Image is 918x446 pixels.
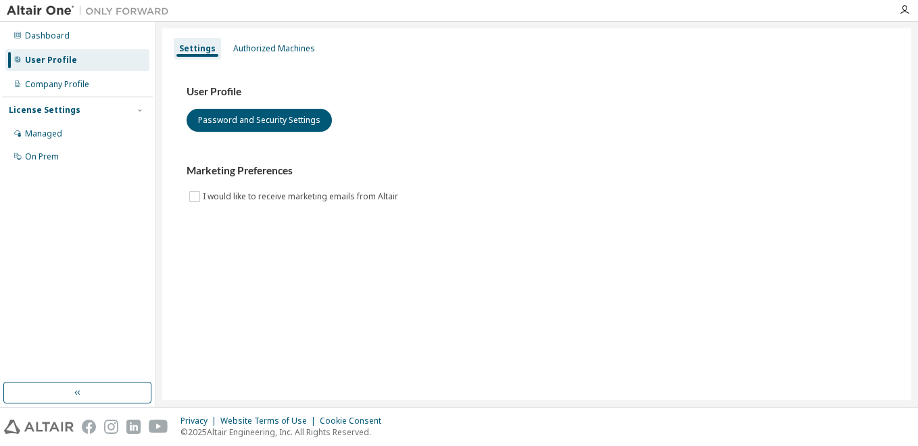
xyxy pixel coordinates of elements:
div: License Settings [9,105,80,116]
h3: Marketing Preferences [187,164,887,178]
button: Password and Security Settings [187,109,332,132]
p: © 2025 Altair Engineering, Inc. All Rights Reserved. [180,426,389,438]
div: User Profile [25,55,77,66]
div: Dashboard [25,30,70,41]
img: facebook.svg [82,420,96,434]
img: altair_logo.svg [4,420,74,434]
div: On Prem [25,151,59,162]
img: youtube.svg [149,420,168,434]
label: I would like to receive marketing emails from Altair [203,189,401,205]
h3: User Profile [187,85,887,99]
div: Cookie Consent [320,416,389,426]
div: Company Profile [25,79,89,90]
img: instagram.svg [104,420,118,434]
div: Managed [25,128,62,139]
div: Website Terms of Use [220,416,320,426]
div: Authorized Machines [233,43,315,54]
img: Altair One [7,4,176,18]
img: linkedin.svg [126,420,141,434]
div: Settings [179,43,216,54]
div: Privacy [180,416,220,426]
